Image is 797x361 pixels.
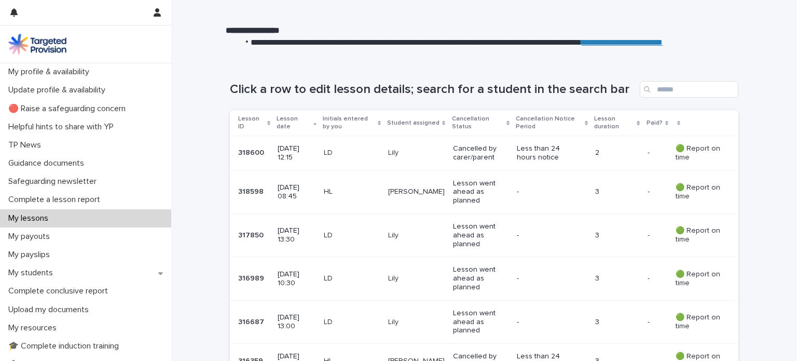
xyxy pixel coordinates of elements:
p: Complete conclusive report [4,286,116,296]
p: Upload my documents [4,305,97,315]
p: Lesson went ahead as planned [453,222,509,248]
p: [PERSON_NAME] [388,188,445,196]
p: My profile & availability [4,67,98,77]
p: Paid? [647,117,663,129]
p: 3 [595,188,639,196]
p: Lily [388,149,445,157]
p: My payslips [4,250,58,260]
p: - [517,231,574,240]
p: [DATE] 08:45 [278,183,315,201]
p: 3 [595,274,639,283]
p: 🟢 Report on time [676,313,722,331]
p: My lessons [4,213,57,223]
p: LD [324,318,380,327]
p: Cancellation Status [452,113,504,132]
p: Lesson date [277,113,311,132]
p: - [517,274,574,283]
p: Guidance documents [4,158,92,168]
p: - [648,185,652,196]
p: 318600 [238,146,266,157]
p: Lesson went ahead as planned [453,309,509,335]
p: Complete a lesson report [4,195,108,205]
p: Lesson ID [238,113,265,132]
p: - [517,188,574,196]
p: [DATE] 12:15 [278,144,315,162]
p: My students [4,268,61,278]
p: Less than 24 hours notice [517,144,574,162]
p: [DATE] 10:30 [278,270,315,288]
p: Lesson went ahead as planned [453,179,509,205]
tr: 316687316687 [DATE] 13:00LDLilyLesson went ahead as planned-3-- 🟢 Report on time [230,300,738,343]
p: 🟢 Report on time [676,144,722,162]
p: 🟢 Report on time [676,270,722,288]
p: My payouts [4,232,58,242]
p: 3 [595,231,639,240]
p: [DATE] 13:30 [278,226,315,244]
h1: Click a row to edit lesson details; search for a student in the search bar [230,82,636,97]
p: - [648,146,652,157]
tr: 318600318600 [DATE] 12:15LDLilyCancelled by carer/parentLess than 24 hours notice2-- 🟢 Report on ... [230,136,738,171]
p: Lesson duration [594,113,635,132]
p: HL [324,188,380,196]
p: TP News [4,140,49,150]
p: - [648,229,652,240]
p: Lily [388,231,445,240]
p: Update profile & availability [4,85,114,95]
p: LD [324,231,380,240]
p: - [648,316,652,327]
p: 3 [595,318,639,327]
p: 317850 [238,229,266,240]
input: Search [640,81,738,98]
tr: 316989316989 [DATE] 10:30LDLilyLesson went ahead as planned-3-- 🟢 Report on time [230,257,738,300]
p: Initials entered by you [323,113,375,132]
p: - [648,272,652,283]
p: Cancelled by carer/parent [453,144,509,162]
p: - [517,318,574,327]
p: 316687 [238,316,266,327]
p: Helpful hints to share with YP [4,122,122,132]
tr: 317850317850 [DATE] 13:30LDLilyLesson went ahead as planned-3-- 🟢 Report on time [230,214,738,257]
p: Cancellation Notice Period [516,113,582,132]
p: Lesson went ahead as planned [453,265,509,291]
p: 🟢 Report on time [676,226,722,244]
p: LD [324,149,380,157]
p: 316989 [238,272,266,283]
p: My resources [4,323,65,333]
img: M5nRWzHhSzIhMunXDL62 [8,34,66,55]
p: Lily [388,274,445,283]
p: Student assigned [387,117,439,129]
p: [DATE] 13:00 [278,313,315,331]
tr: 318598318598 [DATE] 08:45HL[PERSON_NAME]Lesson went ahead as planned-3-- 🟢 Report on time [230,170,738,213]
p: 🎓 Complete induction training [4,341,127,351]
p: 🔴 Raise a safeguarding concern [4,104,134,114]
p: 318598 [238,185,266,196]
p: Lily [388,318,445,327]
p: 🟢 Report on time [676,183,722,201]
p: Safeguarding newsletter [4,177,105,186]
p: LD [324,274,380,283]
p: 2 [595,149,639,157]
